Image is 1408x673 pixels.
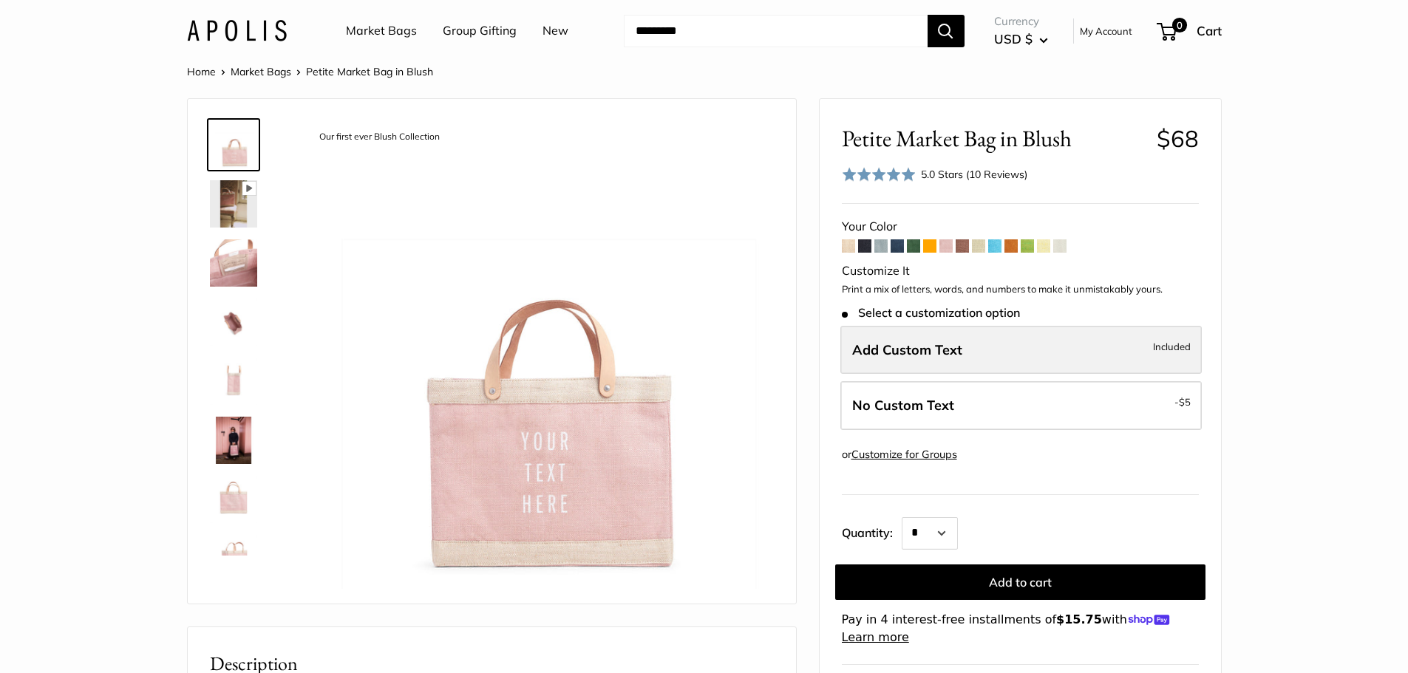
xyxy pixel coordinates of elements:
img: description_Bird's eye view [210,298,257,346]
div: Your Color [842,216,1199,238]
span: 0 [1171,18,1186,33]
a: description_Seal of authenticity printed on the backside of every bag. [207,473,260,526]
span: Petite Market Bag in Blush [306,65,433,78]
span: Petite Market Bag in Blush [842,125,1146,152]
img: Petite Market Bag in Blush [210,535,257,582]
span: Cart [1197,23,1222,38]
button: Add to cart [835,564,1205,600]
a: Market Bags [346,20,417,42]
a: Petite Market Bag in Blush [207,177,260,230]
label: Leave Blank [840,381,1202,430]
a: Petite Market Bag in Blush [207,236,260,290]
a: description_Bird's eye view [207,295,260,349]
span: Included [1153,338,1191,355]
img: description_Our first ever Blush Collection [210,121,257,168]
a: New [543,20,568,42]
span: $5 [1179,396,1191,408]
span: No Custom Text [852,397,954,414]
img: description_Our first ever Blush Collection [306,121,774,589]
a: Market Bags [231,65,291,78]
div: 5.0 Stars (10 Reviews) [842,164,1028,185]
span: Currency [994,11,1048,32]
input: Search... [624,15,928,47]
button: USD $ [994,27,1048,51]
a: Petite Market Bag in Blush [207,532,260,585]
div: 5.0 Stars (10 Reviews) [921,166,1027,182]
a: 0 Cart [1158,19,1222,43]
img: description_Effortless style wherever you go [210,417,257,464]
a: Petite Market Bag in Blush [207,355,260,408]
div: Customize It [842,260,1199,282]
span: Select a customization option [842,306,1020,320]
img: Petite Market Bag in Blush [210,358,257,405]
img: description_Seal of authenticity printed on the backside of every bag. [210,476,257,523]
a: description_Effortless style wherever you go [207,414,260,467]
div: Our first ever Blush Collection [312,127,447,147]
label: Quantity: [842,513,902,550]
a: description_Our first ever Blush Collection [207,118,260,171]
img: Petite Market Bag in Blush [210,239,257,287]
a: Customize for Groups [851,448,957,461]
label: Add Custom Text [840,326,1202,375]
button: Search [928,15,965,47]
span: $68 [1157,124,1199,153]
p: Print a mix of letters, words, and numbers to make it unmistakably yours. [842,282,1199,297]
nav: Breadcrumb [187,62,433,81]
a: My Account [1080,22,1132,40]
a: Group Gifting [443,20,517,42]
img: Apolis [187,20,287,41]
span: - [1174,393,1191,411]
a: Home [187,65,216,78]
span: Add Custom Text [852,341,962,358]
img: Petite Market Bag in Blush [210,180,257,228]
span: USD $ [994,31,1033,47]
div: or [842,445,957,465]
